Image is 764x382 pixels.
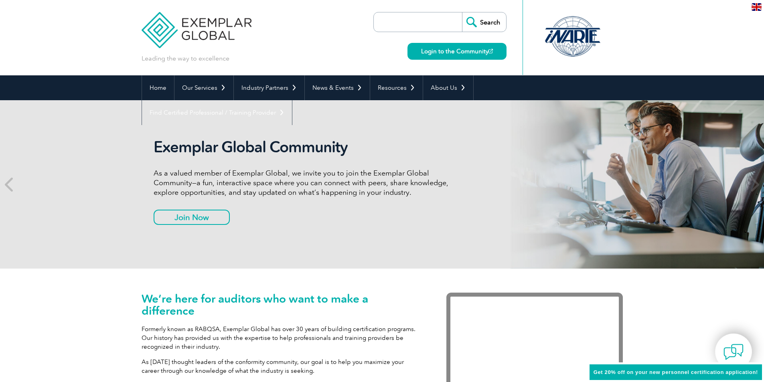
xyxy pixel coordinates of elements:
a: Login to the Community [407,43,507,60]
a: Industry Partners [234,75,304,100]
a: Join Now [154,210,230,225]
a: Home [142,75,174,100]
a: About Us [423,75,473,100]
p: As [DATE] thought leaders of the conformity community, our goal is to help you maximize your care... [142,358,422,375]
a: Resources [370,75,423,100]
img: en [752,3,762,11]
h1: We’re here for auditors who want to make a difference [142,293,422,317]
input: Search [462,12,506,32]
a: Find Certified Professional / Training Provider [142,100,292,125]
p: Leading the way to excellence [142,54,229,63]
h2: Exemplar Global Community [154,138,454,156]
img: open_square.png [488,49,493,53]
a: News & Events [305,75,370,100]
p: Formerly known as RABQSA, Exemplar Global has over 30 years of building certification programs. O... [142,325,422,351]
p: As a valued member of Exemplar Global, we invite you to join the Exemplar Global Community—a fun,... [154,168,454,197]
span: Get 20% off on your new personnel certification application! [594,369,758,375]
a: Our Services [174,75,233,100]
img: contact-chat.png [723,342,744,362]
